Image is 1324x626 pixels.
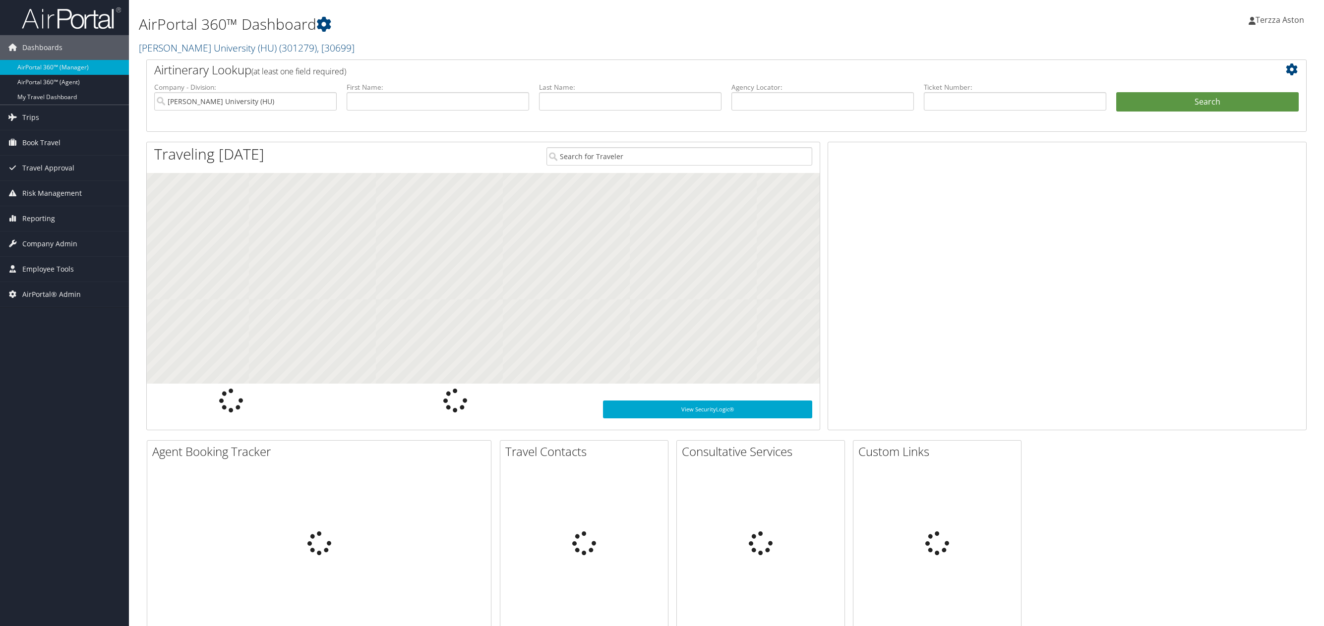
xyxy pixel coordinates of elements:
[22,6,121,30] img: airportal-logo.png
[154,144,264,165] h1: Traveling [DATE]
[154,61,1202,78] h2: Airtinerary Lookup
[1116,92,1299,112] button: Search
[22,156,74,180] span: Travel Approval
[22,206,55,231] span: Reporting
[22,257,74,282] span: Employee Tools
[22,130,60,155] span: Book Travel
[22,231,77,256] span: Company Admin
[603,400,812,418] a: View SecurityLogic®
[317,41,355,55] span: , [ 30699 ]
[279,41,317,55] span: ( 301279 )
[251,66,346,77] span: (at least one field required)
[546,147,812,166] input: Search for Traveler
[152,443,491,460] h2: Agent Booking Tracker
[139,41,355,55] a: [PERSON_NAME] University (HU)
[682,443,844,460] h2: Consultative Services
[22,35,62,60] span: Dashboards
[139,14,922,35] h1: AirPortal 360™ Dashboard
[22,282,81,307] span: AirPortal® Admin
[347,82,529,92] label: First Name:
[539,82,722,92] label: Last Name:
[924,82,1106,92] label: Ticket Number:
[22,181,82,206] span: Risk Management
[154,82,337,92] label: Company - Division:
[731,82,914,92] label: Agency Locator:
[1256,14,1304,25] span: Terzza Aston
[858,443,1021,460] h2: Custom Links
[22,105,39,130] span: Trips
[1249,5,1314,35] a: Terzza Aston
[505,443,668,460] h2: Travel Contacts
